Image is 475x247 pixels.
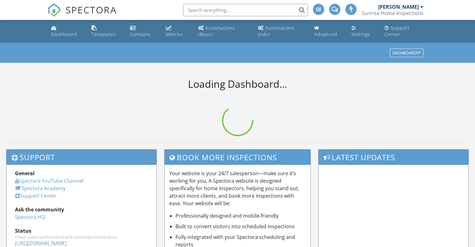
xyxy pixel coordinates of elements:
div: Dashboards [393,51,421,55]
div: Dashboard [51,31,77,37]
a: Support Center [382,22,426,40]
div: Templates [92,31,116,37]
a: Dashboard [49,22,84,40]
a: Spectora HQ [15,214,45,220]
li: Professionally designed and mobile-friendly [176,212,306,220]
div: Ask the community [15,206,148,213]
a: Automations (Advanced) [255,22,307,40]
div: Settings [351,31,370,37]
a: Spectora YouTube Channel [15,177,83,184]
span: SPECTORA [66,3,117,16]
a: [URL][DOMAIN_NAME] [15,240,67,247]
div: Sunrise Home Inspections [362,10,423,16]
div: Metrics [166,31,183,37]
li: Built to convert visitors into scheduled inspections [176,223,306,230]
div: Check system performance and scheduled maintenance. [15,235,148,240]
a: Metrics [163,22,191,40]
a: Contacts [127,22,158,40]
a: Automations (Basic) [196,22,250,40]
a: Settings [349,22,377,40]
div: Support Center [384,25,410,37]
div: Status [15,227,148,235]
h3: Book More Inspections [165,150,311,165]
div: Automations (Adv) [258,25,295,37]
a: Spectora Academy [15,185,66,192]
p: Your website is your 24/7 salesperson—make sure it’s working for you. A Spectora website is desig... [169,170,306,207]
div: Advanced [314,31,337,37]
h3: Support [7,150,156,165]
strong: General [15,170,35,177]
a: SPECTORA [47,8,117,22]
div: [PERSON_NAME] [378,4,419,10]
input: Search everything... [183,4,308,16]
a: Templates [89,22,123,40]
div: Contacts [130,31,151,37]
img: The Best Home Inspection Software - Spectora [47,3,61,17]
a: Advanced [312,22,344,40]
div: Automations (Basic) [198,25,235,37]
button: Dashboards [390,49,423,57]
h3: Latest Updates [319,150,468,165]
a: Support Center [15,192,57,199]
